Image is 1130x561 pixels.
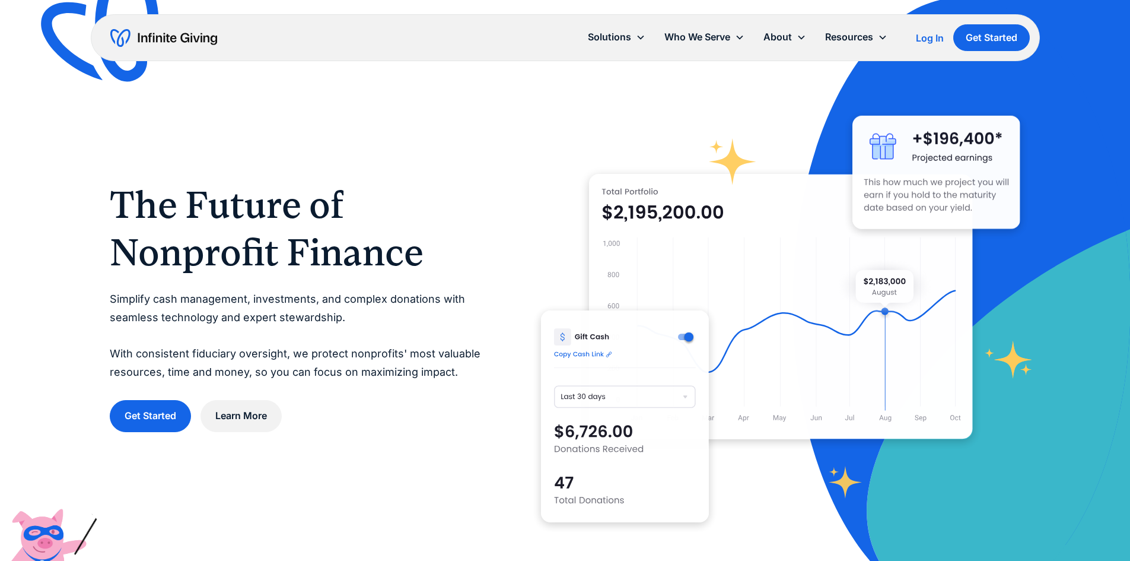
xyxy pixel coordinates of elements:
a: Learn More [200,400,282,432]
img: fundraising star [985,341,1033,378]
h1: The Future of Nonprofit Finance [110,181,494,276]
a: Get Started [953,24,1030,51]
div: Log In [916,33,944,43]
img: donation software for nonprofits [541,310,709,522]
div: About [763,29,792,45]
a: Log In [916,31,944,45]
div: Who We Serve [655,24,754,50]
a: Get Started [110,400,191,432]
a: home [110,28,217,47]
div: Who We Serve [664,29,730,45]
p: Simplify cash management, investments, and complex donations with seamless technology and expert ... [110,290,494,381]
div: Solutions [588,29,631,45]
img: nonprofit donation platform [589,174,973,439]
div: Resources [825,29,873,45]
div: About [754,24,816,50]
div: Solutions [578,24,655,50]
div: Resources [816,24,897,50]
